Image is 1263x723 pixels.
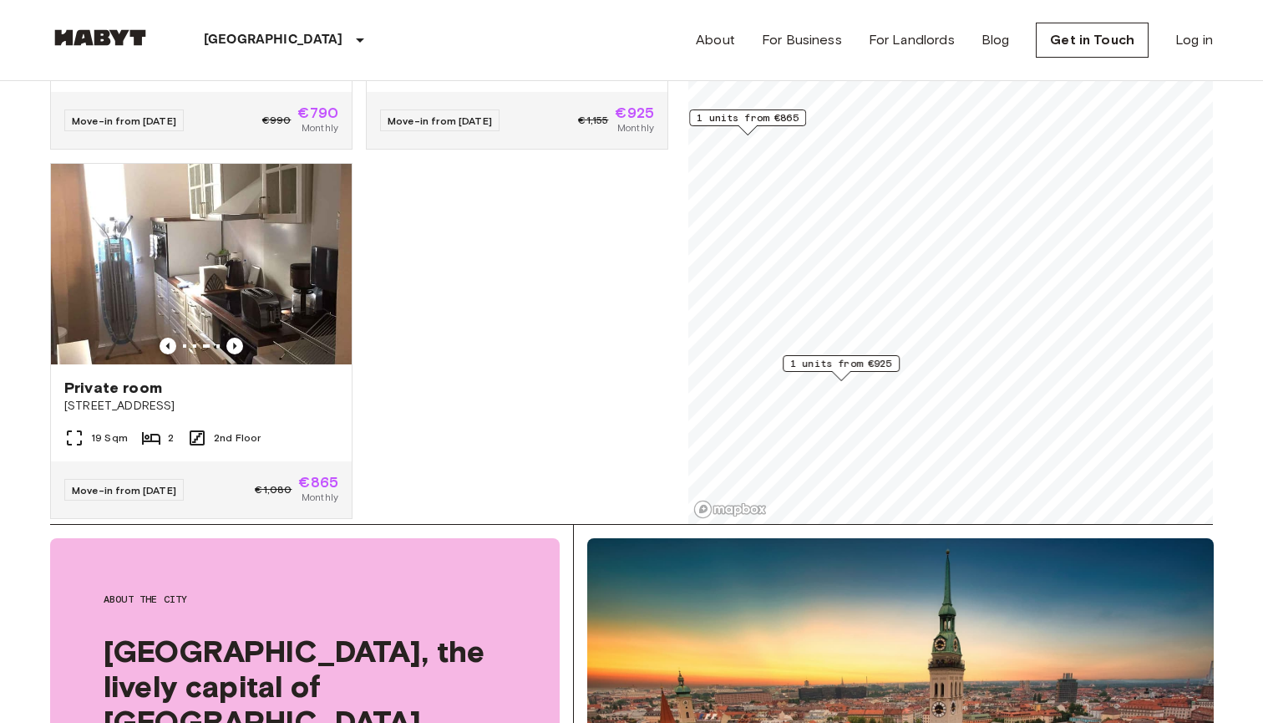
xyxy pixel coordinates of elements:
span: 1 units from €925 [790,356,892,371]
img: Habyt [50,29,150,46]
button: Previous image [226,338,243,354]
img: Marketing picture of unit DE-02-002-001-01HF [51,164,352,364]
span: Move-in from [DATE] [388,115,492,127]
span: [STREET_ADDRESS] [64,398,338,415]
a: About [696,30,735,50]
span: 1 units from €865 [697,110,799,125]
a: Log in [1175,30,1213,50]
a: For Business [762,30,842,50]
span: Move-in from [DATE] [72,115,176,127]
span: €865 [298,475,338,490]
a: Get in Touch [1036,23,1149,58]
span: 2 [168,430,174,446]
div: Map marker [783,355,900,381]
a: Previous imagePrevious imagePrivate room[STREET_ADDRESS]19 Sqm22nd FloorMove-in from [DATE]€1,080... [50,163,353,519]
span: 2nd Floor [214,430,261,446]
span: Monthly [302,120,338,135]
a: For Landlords [869,30,955,50]
span: €925 [615,105,654,120]
span: €790 [297,105,338,120]
a: Mapbox logo [693,500,767,519]
span: 19 Sqm [91,430,128,446]
span: About the city [104,592,506,607]
p: [GEOGRAPHIC_DATA] [204,30,343,50]
span: Move-in from [DATE] [72,484,176,496]
span: €990 [262,113,292,128]
span: Private room [64,378,162,398]
span: Monthly [302,490,338,505]
span: €1,080 [255,482,292,497]
span: €1,155 [578,113,608,128]
span: Monthly [617,120,654,135]
div: Map marker [689,109,806,135]
a: Blog [981,30,1010,50]
button: Previous image [160,338,176,354]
